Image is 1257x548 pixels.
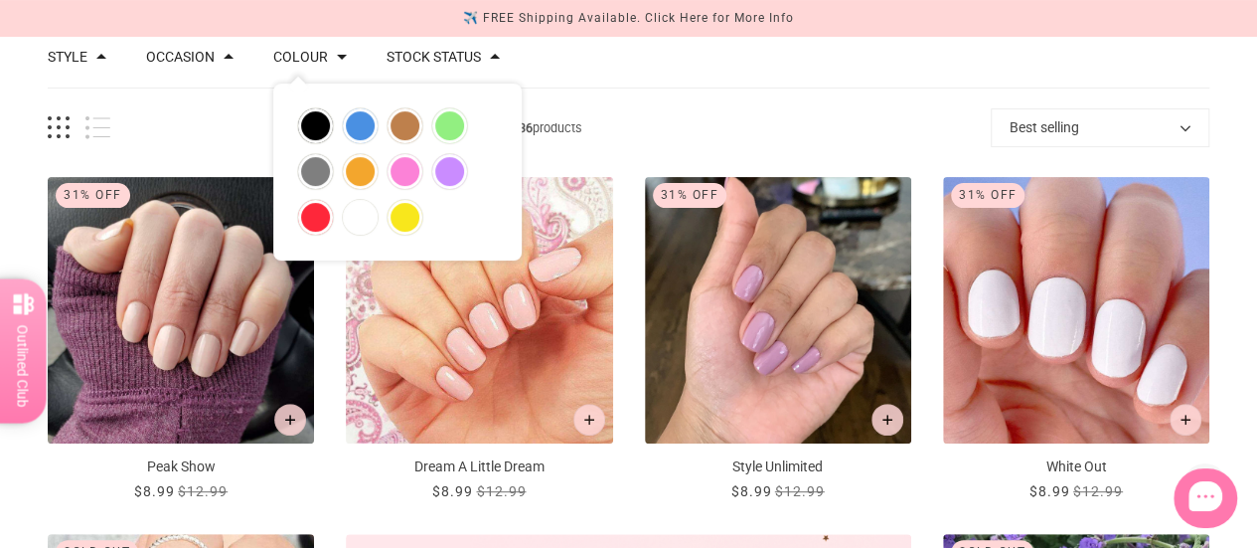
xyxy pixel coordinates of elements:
a: Dream A Little Dream [346,177,612,502]
button: Add to cart [871,404,903,436]
p: White Out [943,457,1209,477]
button: Add to cart [573,404,605,436]
a: Peak Show [48,177,314,502]
span: $8.99 [432,483,473,499]
a: Style Unlimited [645,177,911,502]
span: $12.99 [1073,483,1123,499]
p: Style Unlimited [645,457,911,477]
button: Filter by Occasion [146,50,215,64]
div: 31% Off [56,183,130,208]
button: Filter by Style [48,50,87,64]
button: Add to cart [274,404,306,436]
button: Filter by Stock status [387,50,481,64]
div: ✈️ FREE Shipping Available. Click Here for More Info [463,8,794,29]
span: $8.99 [1029,483,1070,499]
button: Best selling [991,108,1209,147]
span: $12.99 [775,483,825,499]
button: Filter by Colour [273,50,328,64]
div: 31% Off [951,183,1025,208]
span: $12.99 [476,483,526,499]
span: products [110,117,991,138]
div: 31% Off [653,183,727,208]
span: $8.99 [731,483,772,499]
button: List view [85,116,110,139]
a: White Out [943,177,1209,502]
p: Dream A Little Dream [346,457,612,477]
span: $12.99 [178,483,228,499]
button: Grid view [48,116,70,139]
b: 36 [519,120,533,135]
p: Peak Show [48,457,314,477]
button: Add to cart [1170,404,1201,436]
